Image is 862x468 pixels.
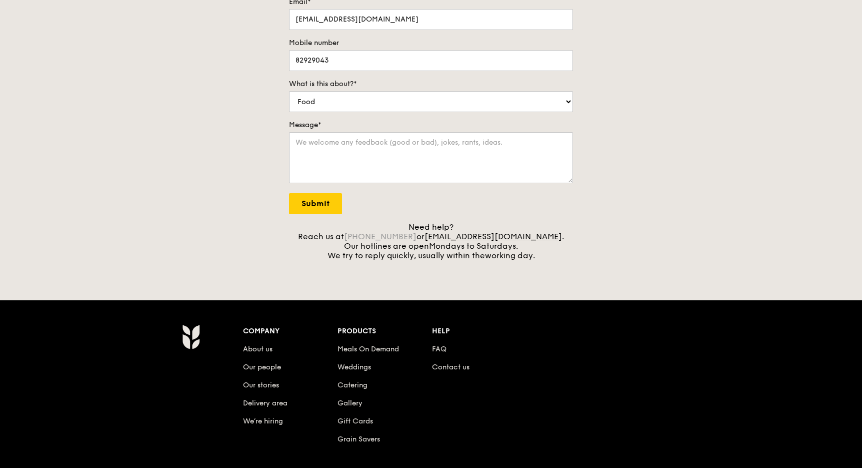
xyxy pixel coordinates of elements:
[337,399,362,407] a: Gallery
[243,381,279,389] a: Our stories
[289,79,573,89] label: What is this about?*
[243,417,283,425] a: We’re hiring
[337,381,367,389] a: Catering
[337,324,432,338] div: Products
[289,193,342,214] input: Submit
[432,324,526,338] div: Help
[429,241,518,251] span: Mondays to Saturdays.
[243,363,281,371] a: Our people
[289,120,573,130] label: Message*
[344,232,416,241] a: [PHONE_NUMBER]
[289,38,573,48] label: Mobile number
[289,222,573,260] div: Need help? Reach us at or . Our hotlines are open We try to reply quickly, usually within the
[485,251,535,260] span: working day.
[243,324,337,338] div: Company
[432,363,469,371] a: Contact us
[337,435,380,443] a: Grain Savers
[432,345,446,353] a: FAQ
[424,232,562,241] a: [EMAIL_ADDRESS][DOMAIN_NAME]
[243,399,287,407] a: Delivery area
[337,417,373,425] a: Gift Cards
[243,345,272,353] a: About us
[337,345,399,353] a: Meals On Demand
[182,324,199,349] img: Grain
[337,363,371,371] a: Weddings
